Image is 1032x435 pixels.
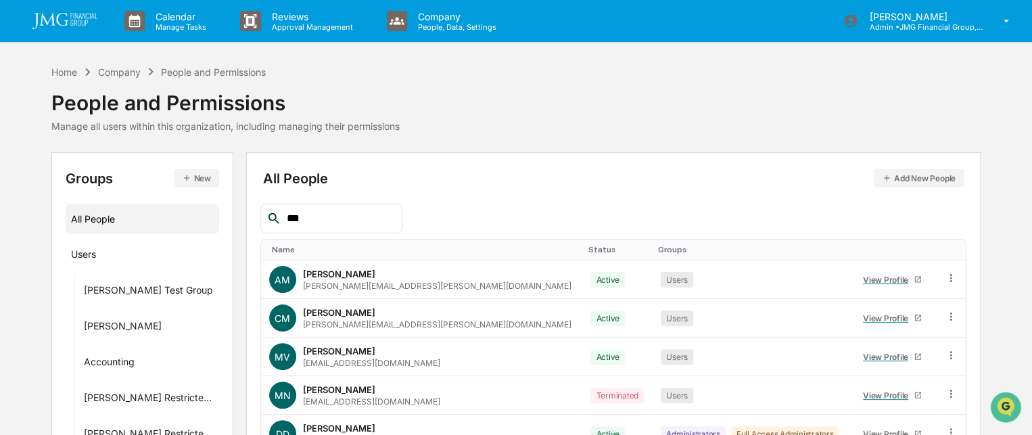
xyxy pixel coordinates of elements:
div: Toggle SortBy [947,245,960,254]
div: Terminated [590,388,644,403]
div: [PERSON_NAME] [303,384,375,395]
p: Calendar [145,11,213,22]
a: 🖐️Preclearance [8,165,93,189]
a: Powered byPylon [95,229,164,239]
div: Active [590,349,625,365]
div: Users [661,349,693,365]
a: View Profile [857,346,927,367]
div: [EMAIL_ADDRESS][DOMAIN_NAME] [303,396,440,407]
div: 🖐️ [14,172,24,183]
div: Users [661,272,693,288]
div: View Profile [863,313,914,323]
div: Active [590,311,625,326]
button: Add New People [874,169,964,187]
div: [PERSON_NAME] [303,307,375,318]
div: [EMAIL_ADDRESS][DOMAIN_NAME] [303,358,440,368]
p: Reviews [261,11,360,22]
div: [PERSON_NAME] [303,346,375,357]
div: Groups [66,169,219,187]
div: All People [263,169,964,187]
iframe: Open customer support [989,390,1025,427]
input: Clear [35,62,223,76]
div: View Profile [863,352,914,362]
div: Users [661,311,693,326]
div: [PERSON_NAME] [303,423,375,434]
div: [PERSON_NAME] Test Group [84,284,213,300]
div: Toggle SortBy [588,245,647,254]
button: New [174,169,219,187]
p: How can we help? [14,28,246,50]
p: Manage Tasks [145,22,213,32]
div: People and Permissions [51,80,400,115]
div: Toggle SortBy [854,245,931,254]
span: AM [275,274,290,285]
div: Home [51,66,77,78]
div: We're available if you need us! [46,117,171,128]
span: Attestations [112,170,168,184]
div: [PERSON_NAME][EMAIL_ADDRESS][PERSON_NAME][DOMAIN_NAME] [303,281,571,291]
div: Users [661,388,693,403]
div: [PERSON_NAME][EMAIL_ADDRESS][PERSON_NAME][DOMAIN_NAME] [303,319,571,329]
span: CM [275,313,290,324]
img: 1746055101610-c473b297-6a78-478c-a979-82029cc54cd1 [14,104,38,128]
span: MN [275,390,291,401]
div: People and Permissions [161,66,266,78]
a: 🔎Data Lookup [8,191,91,215]
div: View Profile [863,390,914,400]
div: 🗄️ [98,172,109,183]
div: [PERSON_NAME] [84,320,162,336]
div: 🔎 [14,198,24,208]
button: Start new chat [230,108,246,124]
div: [PERSON_NAME] Restricted Security [84,392,214,408]
div: [PERSON_NAME] [303,269,375,279]
div: Toggle SortBy [658,245,843,254]
img: logo [32,13,97,29]
a: View Profile [857,308,927,329]
a: 🗄️Attestations [93,165,173,189]
div: Accounting [84,356,135,372]
div: Start new chat [46,104,222,117]
span: Data Lookup [27,196,85,210]
div: Users [71,248,96,265]
p: [PERSON_NAME] [858,11,984,22]
div: Company [98,66,141,78]
div: Toggle SortBy [272,245,578,254]
p: Admin • JMG Financial Group, Ltd. [858,22,984,32]
a: View Profile [857,385,927,406]
div: Manage all users within this organization, including managing their permissions [51,120,400,132]
span: MV [275,351,290,363]
div: Active [590,272,625,288]
div: View Profile [863,275,914,285]
p: People, Data, Settings [407,22,503,32]
span: Pylon [135,229,164,239]
p: Approval Management [261,22,360,32]
a: View Profile [857,269,927,290]
div: All People [71,208,214,230]
p: Company [407,11,503,22]
span: Preclearance [27,170,87,184]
